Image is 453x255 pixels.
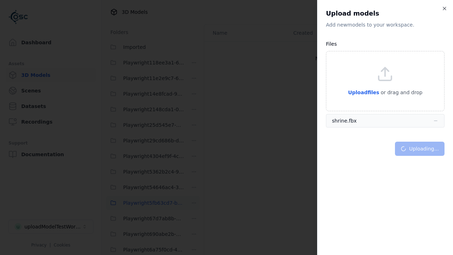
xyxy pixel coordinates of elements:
label: Files [326,41,337,47]
h2: Upload models [326,8,445,18]
span: Upload files [348,90,379,95]
div: shrine.fbx [332,117,357,124]
p: Add new model s to your workspace. [326,21,445,28]
p: or drag and drop [379,88,423,97]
